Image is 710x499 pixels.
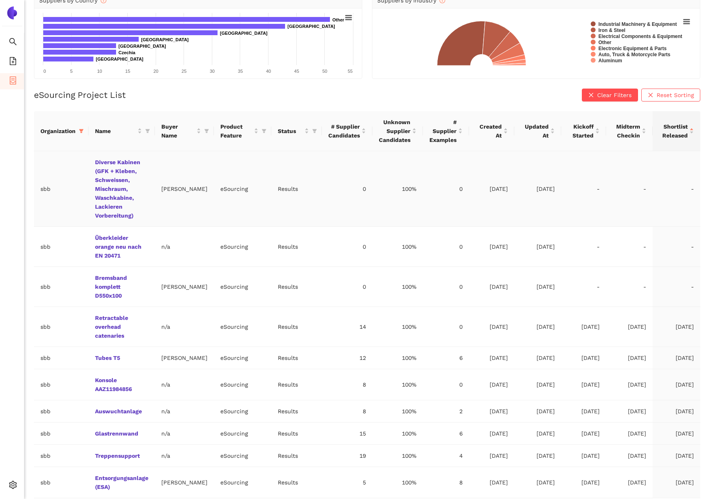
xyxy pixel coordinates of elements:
[155,347,214,369] td: [PERSON_NAME]
[561,111,606,151] th: this column's title is Kickoff Started,this column is sortable
[475,122,502,140] span: Created At
[469,467,515,498] td: [DATE]
[423,467,469,498] td: 8
[372,467,423,498] td: 100%
[561,227,606,267] td: -
[514,267,561,307] td: [DATE]
[597,91,632,99] span: Clear Filters
[423,151,469,227] td: 0
[34,445,89,467] td: sbb
[606,347,653,369] td: [DATE]
[379,118,410,144] span: Unknown Supplier Candidates
[271,307,321,347] td: Results
[6,6,19,19] img: Logo
[155,423,214,445] td: n/a
[34,369,89,400] td: sbb
[598,21,677,27] text: Industrial Machinery & Equipment
[582,89,638,101] button: closeClear Filters
[322,151,372,227] td: 0
[70,69,73,74] text: 5
[34,423,89,445] td: sbb
[598,58,622,63] text: Aluminum
[598,46,667,51] text: Electronic Equipment & Parts
[469,400,515,423] td: [DATE]
[155,445,214,467] td: n/a
[79,129,84,133] span: filter
[641,89,700,101] button: closeReset Sorting
[34,467,89,498] td: sbb
[469,267,515,307] td: [DATE]
[322,467,372,498] td: 5
[598,27,625,33] text: Iron & Steel
[9,54,17,70] span: file-add
[653,423,700,445] td: [DATE]
[372,445,423,467] td: 100%
[561,369,606,400] td: [DATE]
[214,227,271,267] td: eSourcing
[322,307,372,347] td: 14
[271,467,321,498] td: Results
[214,111,271,151] th: this column's title is Product Feature,this column is sortable
[514,467,561,498] td: [DATE]
[561,423,606,445] td: [DATE]
[125,69,130,74] text: 15
[606,467,653,498] td: [DATE]
[311,125,319,137] span: filter
[155,227,214,267] td: n/a
[514,400,561,423] td: [DATE]
[210,69,215,74] text: 30
[155,111,214,151] th: this column's title is Buyer Name,this column is sortable
[372,423,423,445] td: 100%
[423,445,469,467] td: 4
[155,307,214,347] td: n/a
[653,445,700,467] td: [DATE]
[372,111,423,151] th: this column's title is Unknown Supplier Candidates,this column is sortable
[40,127,76,135] span: Organization
[514,423,561,445] td: [DATE]
[34,89,126,101] h2: eSourcing Project List
[89,111,155,151] th: this column's title is Name,this column is sortable
[469,445,515,467] td: [DATE]
[606,151,653,227] td: -
[294,69,299,74] text: 45
[348,69,353,74] text: 55
[514,227,561,267] td: [DATE]
[144,125,152,137] span: filter
[606,227,653,267] td: -
[332,17,344,22] text: Other
[328,122,360,140] span: # Supplier Candidates
[34,347,89,369] td: sbb
[372,151,423,227] td: 100%
[238,69,243,74] text: 35
[220,122,252,140] span: Product Feature
[141,37,189,42] text: [GEOGRAPHIC_DATA]
[271,267,321,307] td: Results
[372,400,423,423] td: 100%
[214,423,271,445] td: eSourcing
[598,34,682,39] text: Electrical Components & Equipment
[469,227,515,267] td: [DATE]
[9,74,17,90] span: container
[34,307,89,347] td: sbb
[653,347,700,369] td: [DATE]
[43,69,46,74] text: 0
[469,151,515,227] td: [DATE]
[606,445,653,467] td: [DATE]
[653,369,700,400] td: [DATE]
[214,267,271,307] td: eSourcing
[95,127,136,135] span: Name
[606,267,653,307] td: -
[653,267,700,307] td: -
[598,52,670,57] text: Auto, Truck & Motorcycle Parts
[182,69,186,74] text: 25
[561,307,606,347] td: [DATE]
[648,92,653,99] span: close
[423,369,469,400] td: 0
[322,445,372,467] td: 19
[423,267,469,307] td: 0
[514,347,561,369] td: [DATE]
[606,307,653,347] td: [DATE]
[118,50,135,55] text: Czechia
[653,151,700,227] td: -
[155,369,214,400] td: n/a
